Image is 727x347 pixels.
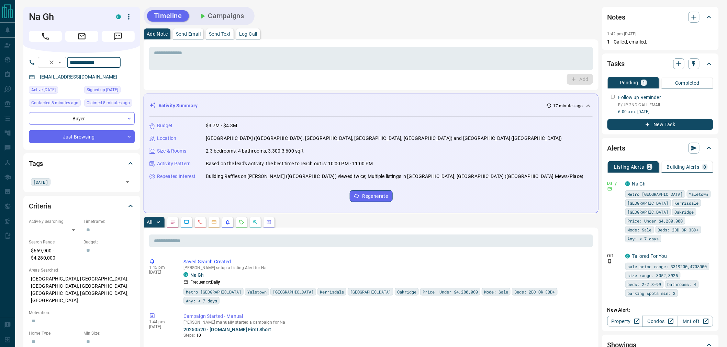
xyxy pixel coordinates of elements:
svg: Lead Browsing Activity [184,219,189,225]
svg: Emails [211,219,217,225]
p: Completed [675,81,700,85]
p: Follow up Reminder [618,94,661,101]
p: Based on the lead's activity, the best time to reach out is: 10:00 PM - 11:00 PM [206,160,373,167]
h2: Tags [29,158,43,169]
p: Listing Alerts [614,165,644,169]
span: [GEOGRAPHIC_DATA] [628,200,669,206]
p: 1:44 pm [149,320,173,324]
h2: Tasks [607,58,625,69]
div: Alerts [607,140,713,156]
p: 1:45 pm [149,265,173,270]
p: All [147,220,152,225]
h2: Criteria [29,201,51,212]
svg: Agent Actions [266,219,272,225]
a: Tailored For You [632,253,667,259]
h2: Alerts [607,143,625,154]
p: [DATE] [149,270,173,275]
a: Na Gh [190,272,204,278]
span: Yaletown [689,191,708,198]
div: Just Browsing [29,130,135,143]
span: Price: Under $4,280,000 [423,288,478,295]
p: 17 minutes ago [553,103,583,109]
button: Open [123,177,132,187]
p: 6:00 a.m. [DATE] [618,109,713,115]
p: Location [157,135,176,142]
h2: Notes [607,12,625,23]
span: Metro [GEOGRAPHIC_DATA] [186,288,241,295]
div: condos.ca [625,181,630,186]
button: Regenerate [350,190,393,202]
span: bathrooms: 4 [668,281,696,288]
div: condos.ca [183,272,188,277]
p: Budget [157,122,173,129]
span: Claimed 8 minutes ago [87,99,130,106]
a: Na Gh [632,181,646,187]
p: 2 [648,165,651,169]
span: Signed up [DATE] [87,86,118,93]
span: Any: < 7 days [186,297,217,304]
svg: Email [607,187,612,191]
p: Send Email [176,32,201,36]
span: [DATE] [33,179,48,186]
p: Steps: [183,332,590,338]
p: Budget: [83,239,135,245]
div: Notes [607,9,713,25]
p: Repeated Interest [157,173,195,180]
span: beds: 2-2,3-99 [628,281,661,288]
span: size range: 3052,3925 [628,272,678,279]
svg: Opportunities [253,219,258,225]
p: Size & Rooms [157,147,187,155]
div: Mon Oct 13 2025 [29,99,81,109]
a: Property [607,316,643,327]
span: [GEOGRAPHIC_DATA] [628,208,669,215]
p: Log Call [239,32,257,36]
span: Price: Under $4,280,000 [628,217,683,224]
a: [EMAIL_ADDRESS][DOMAIN_NAME] [40,74,118,80]
p: Search Range: [29,239,80,245]
p: Building Raffles on [PERSON_NAME] ([GEOGRAPHIC_DATA]) viewed twice; Multiple listings in [GEOGRAP... [206,173,584,180]
svg: Listing Alerts [225,219,231,225]
div: Tasks [607,56,713,72]
p: 1 - Called, emailed. [607,38,713,46]
h1: Na Gh [29,11,106,22]
p: Off [607,253,621,259]
p: Min Size: [83,330,135,336]
p: Pending [620,80,638,85]
span: Message [102,31,135,42]
div: condos.ca [116,14,121,19]
span: Metro [GEOGRAPHIC_DATA] [628,191,683,198]
p: [PERSON_NAME] setup a Listing Alert for Na [183,265,590,270]
span: Active [DATE] [31,86,56,93]
span: Call [29,31,62,42]
span: Email [65,31,98,42]
button: Clear [47,58,56,67]
div: Sat Oct 11 2025 [29,86,81,96]
span: sale price range: 3319200,4708000 [628,263,707,270]
button: Timeline [147,10,189,22]
div: Sat Oct 11 2025 [84,86,135,96]
svg: Push Notification Only [607,259,612,264]
p: 2-3 bedrooms, 4 bathrooms, 3,300-3,600 sqft [206,147,304,155]
p: 1 [642,80,645,85]
span: Mode: Sale [628,226,652,233]
p: 0 [704,165,706,169]
p: Add Note [147,32,168,36]
a: 20250520 - [DOMAIN_NAME] First Short [183,327,271,332]
span: Oakridge [675,208,694,215]
p: F/UP 2ND CALL EMAIL [618,102,713,108]
div: Criteria [29,198,135,214]
span: Yaletown [247,288,267,295]
p: [PERSON_NAME] manually started a campaign for Na [183,320,590,325]
p: Activity Pattern [157,160,191,167]
span: Mode: Sale [484,288,508,295]
span: parking spots min: 2 [628,290,676,297]
p: Saved Search Created [183,258,590,265]
svg: Requests [239,219,244,225]
button: New Task [607,119,713,130]
strong: Daily [211,280,220,285]
span: [GEOGRAPHIC_DATA] [273,288,314,295]
p: Home Type: [29,330,80,336]
p: [DATE] [149,324,173,329]
div: condos.ca [625,254,630,259]
p: $3.7M - $4.3M [206,122,237,129]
